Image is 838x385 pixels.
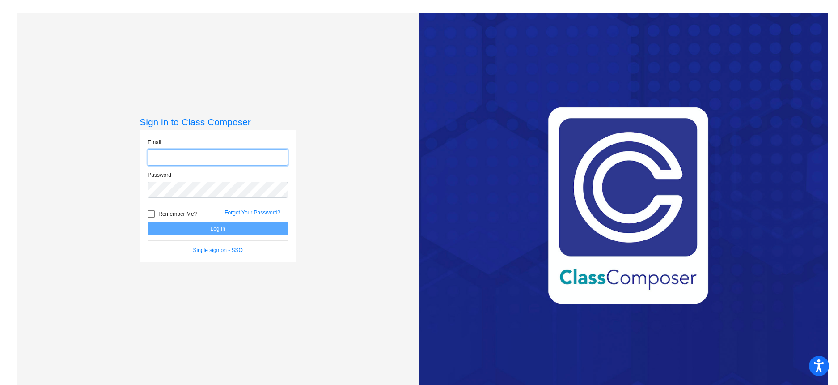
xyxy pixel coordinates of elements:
[140,116,296,128] h3: Sign in to Class Composer
[148,138,161,146] label: Email
[158,209,197,219] span: Remember Me?
[148,222,288,235] button: Log In
[193,247,243,253] a: Single sign on - SSO
[148,171,171,179] label: Password
[224,210,280,216] a: Forgot Your Password?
